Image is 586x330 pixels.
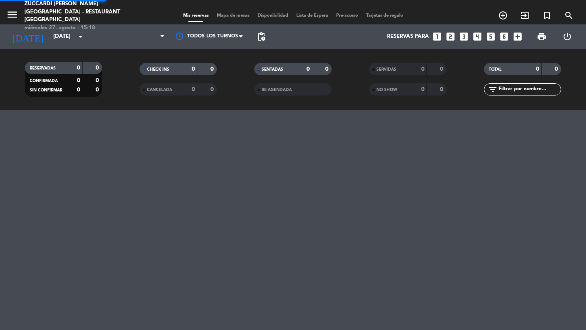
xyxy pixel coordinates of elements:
[96,65,101,71] strong: 0
[96,87,101,93] strong: 0
[24,24,140,32] div: miércoles 27. agosto - 15:18
[262,88,292,92] span: RE AGENDADA
[179,13,213,18] span: Mis reservas
[376,67,396,72] span: SERVIDAS
[292,13,332,18] span: Lista de Espera
[77,87,80,93] strong: 0
[440,66,445,72] strong: 0
[564,11,574,20] i: search
[213,13,254,18] span: Mapa de mesas
[77,65,80,71] strong: 0
[440,87,445,92] strong: 0
[76,32,85,41] i: arrow_drop_down
[210,66,215,72] strong: 0
[306,66,310,72] strong: 0
[256,32,266,41] span: pending_actions
[499,31,509,42] i: looks_6
[536,66,539,72] strong: 0
[77,78,80,83] strong: 0
[30,88,62,92] span: SIN CONFIRMAR
[512,31,523,42] i: add_box
[332,13,362,18] span: Pre-acceso
[445,31,456,42] i: looks_two
[432,31,442,42] i: looks_one
[192,87,195,92] strong: 0
[520,11,530,20] i: exit_to_app
[362,13,407,18] span: Tarjetas de regalo
[537,32,547,41] span: print
[421,87,424,92] strong: 0
[554,24,580,49] div: LOG OUT
[6,9,18,24] button: menu
[210,87,215,92] strong: 0
[96,78,101,83] strong: 0
[6,28,49,46] i: [DATE]
[6,9,18,21] i: menu
[30,66,56,70] span: RESERVADAS
[421,66,424,72] strong: 0
[488,85,498,94] i: filter_list
[459,31,469,42] i: looks_3
[498,11,508,20] i: add_circle_outline
[262,67,283,72] span: SENTADAS
[542,11,552,20] i: turned_in_not
[555,66,560,72] strong: 0
[562,32,572,41] i: power_settings_new
[325,66,330,72] strong: 0
[489,67,501,72] span: TOTAL
[147,67,169,72] span: CHECK INS
[485,31,496,42] i: looks_5
[498,85,561,94] input: Filtrar por nombre...
[387,33,429,40] span: Reservas para
[30,79,58,83] span: CONFIRMADA
[147,88,172,92] span: CANCELADA
[254,13,292,18] span: Disponibilidad
[472,31,483,42] i: looks_4
[192,66,195,72] strong: 0
[376,88,397,92] span: NO SHOW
